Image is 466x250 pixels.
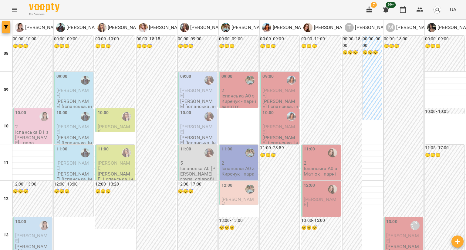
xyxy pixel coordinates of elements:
[122,112,131,121] div: Івашура Анна Вікторівна (і)
[178,188,217,195] h6: 😴😴😴
[425,43,464,50] h6: 😴😴😴
[180,124,213,135] span: [PERSON_NAME]
[312,24,356,31] p: [PERSON_NAME] (і)
[180,146,191,153] label: 11:00
[7,2,22,17] button: Menu
[427,23,436,32] img: Р
[97,23,150,32] div: Івашура Анна Вікторівна (і)
[137,36,176,42] h6: 00:00 - 18:15
[221,182,233,189] label: 12:00
[81,76,90,85] img: Ілля Закіров (і)
[98,124,130,135] span: [PERSON_NAME]
[271,24,315,31] p: [PERSON_NAME] (і)
[15,233,48,244] span: [PERSON_NAME]
[4,87,8,93] h6: 09
[363,49,382,56] h6: 😴😴😴
[219,36,258,42] h6: 00:00 - 09:00
[262,87,295,98] span: [PERSON_NAME]
[221,23,312,32] a: К [PERSON_NAME] [PERSON_NAME] (і)
[97,23,150,32] a: І [PERSON_NAME] (і)
[98,146,109,153] label: 11:00
[56,171,92,187] p: [PERSON_NAME] (іспанська, індивідуально)
[354,24,399,31] p: [PERSON_NAME] (а)
[262,99,298,114] p: [PERSON_NAME] (іспанська, індивідуально)
[56,73,68,80] label: 09:00
[15,110,26,116] label: 10:00
[180,110,191,116] label: 10:00
[4,159,8,166] h6: 11
[425,36,464,42] h6: 00:00 - 09:00
[343,36,362,49] h6: 00:00 - 18:00
[15,124,51,129] p: 2
[260,43,299,50] h6: 😴😴😴
[287,112,296,121] img: Циганова Єлизавета (і)
[221,166,257,176] p: Іспанська А0 з Киречук - пара
[262,23,315,32] a: Ц [PERSON_NAME] (і)
[98,110,109,116] label: 10:00
[13,36,52,42] h6: 00:00 - 10:00
[301,225,341,231] h6: 😴😴😴
[219,217,258,224] h6: 13:00 - 15:00
[245,148,255,157] img: Киречук Валерія Володимирівна (і)
[395,24,439,31] p: [PERSON_NAME] (і)
[230,24,312,31] p: [PERSON_NAME] [PERSON_NAME] (і)
[81,148,90,157] div: Ілля Закіров (і)
[15,23,68,32] a: К [PERSON_NAME] (і)
[245,185,255,194] div: Киречук Валерія Володимирівна (і)
[221,23,230,32] img: К
[95,188,135,195] h6: 😴😴😴
[345,23,399,32] div: Триліх Маріана (а)
[304,160,339,166] p: 2
[410,221,420,230] div: Матвіїшин Марта (і)
[221,73,233,80] label: 09:00
[245,76,255,85] div: Киречук Валерія Володимирівна (і)
[98,160,130,171] span: [PERSON_NAME]
[13,181,52,188] h6: 12:00 - 13:00
[204,76,214,85] img: Михайлик Альона Михайлівна (і)
[303,23,356,32] a: М [PERSON_NAME] (і)
[204,112,214,121] img: Михайлик Альона Михайлівна (і)
[56,23,109,32] div: Ілля Закіров (і)
[425,152,464,159] h6: 😴😴😴
[425,145,464,151] h6: 11:05 - 17:00
[262,73,274,80] label: 09:00
[204,148,214,157] img: Михайлик Альона Михайлівна (і)
[303,23,356,32] div: Матюк Маргарита (і)
[386,23,439,32] div: Матвіїшин Марта (і)
[447,4,459,15] button: UA
[15,23,68,32] div: Катерина Кропивницька (і)
[4,232,8,238] h6: 13
[260,152,299,159] h6: 😴😴😴
[260,145,299,151] h6: 11:00 - 23:59
[81,112,90,121] img: Ілля Закіров (і)
[54,36,93,42] h6: 00:00 - 09:00
[180,135,216,151] p: [PERSON_NAME] (іспанська, індивідуально)
[139,23,191,32] a: Д [PERSON_NAME] (і)
[178,43,217,50] h6: 😴😴😴
[180,87,213,98] span: [PERSON_NAME]
[29,3,59,12] img: Voopty Logo
[384,43,423,50] h6: 😴😴😴
[56,99,92,114] p: [PERSON_NAME] (іспанська, індивідуально)
[4,50,8,57] h6: 08
[39,221,49,230] img: Катерина Кропивницька (і)
[304,196,336,207] span: [PERSON_NAME]
[95,36,135,42] h6: 00:00 - 10:00
[180,23,233,32] a: М [PERSON_NAME] (і)
[262,23,271,32] img: Ц
[180,23,233,32] div: Михайлик Альона Михайлівна (і)
[122,148,131,157] img: Івашура Анна Вікторівна (і)
[56,110,68,116] label: 10:00
[386,23,439,32] a: М [PERSON_NAME] (і)
[451,235,464,248] button: Створити урок
[328,185,337,194] img: Матюк Маргарита (і)
[345,23,399,32] a: Т [PERSON_NAME] (а)
[386,23,395,32] div: М
[386,233,419,244] span: [PERSON_NAME]
[221,88,257,93] p: 2
[137,43,176,50] h6: 😴😴😴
